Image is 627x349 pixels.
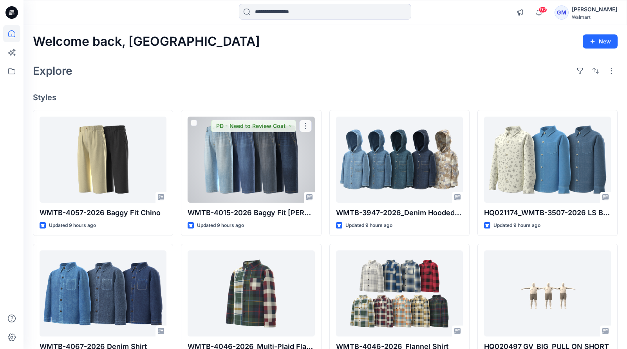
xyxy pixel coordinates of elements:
p: Updated 9 hours ago [493,221,540,230]
div: [PERSON_NAME] [572,5,617,14]
button: New [583,34,618,49]
h2: Explore [33,65,72,77]
a: WMTB-3947-2026_Denim Hooded Overshirt [336,117,463,203]
p: WMTB-4057-2026 Baggy Fit Chino [40,207,166,218]
a: WMTB-4015-2026 Baggy Fit Jean-Opt 1A [188,117,314,203]
span: 92 [538,7,547,13]
p: Updated 9 hours ago [197,221,244,230]
a: WMTB-4046-2026_Multi-Plaid Flannel Shirt [188,250,314,336]
p: HQ021174_WMTB-3507-2026 LS Button Down Denim Shirt [484,207,611,218]
p: Updated 9 hours ago [49,221,96,230]
p: WMTB-4015-2026 Baggy Fit [PERSON_NAME]-Opt 1A [188,207,314,218]
a: WMTB-4046-2026_Flannel Shirt [336,250,463,336]
p: Updated 9 hours ago [345,221,392,230]
a: HQ021174_WMTB-3507-2026 LS Button Down Denim Shirt [484,117,611,203]
a: WMTB-4067-2026 Denim Shirt [40,250,166,336]
a: HQ020497_GV_BIG_PULL ON SHORT [484,250,611,336]
p: WMTB-3947-2026_Denim Hooded Overshirt [336,207,463,218]
a: WMTB-4057-2026 Baggy Fit Chino [40,117,166,203]
div: Walmart [572,14,617,20]
h2: Welcome back, [GEOGRAPHIC_DATA] [33,34,260,49]
h4: Styles [33,93,618,102]
div: GM [555,5,569,20]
